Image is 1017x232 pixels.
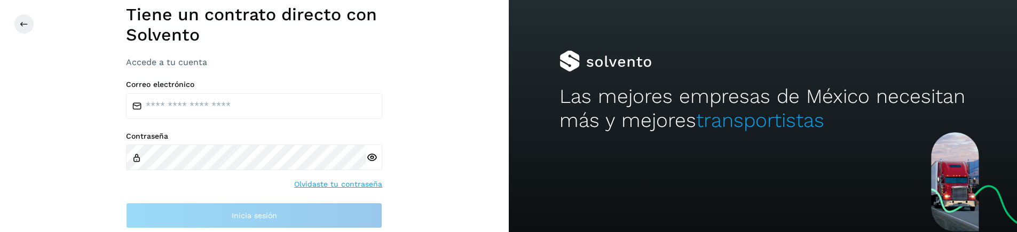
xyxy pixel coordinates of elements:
[126,203,382,228] button: Inicia sesión
[696,109,824,132] span: transportistas
[559,85,966,132] h2: Las mejores empresas de México necesitan más y mejores
[126,80,382,89] label: Correo electrónico
[126,132,382,141] label: Contraseña
[294,179,382,190] a: Olvidaste tu contraseña
[126,57,382,67] h3: Accede a tu cuenta
[126,4,382,45] h1: Tiene un contrato directo con Solvento
[232,212,277,219] span: Inicia sesión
